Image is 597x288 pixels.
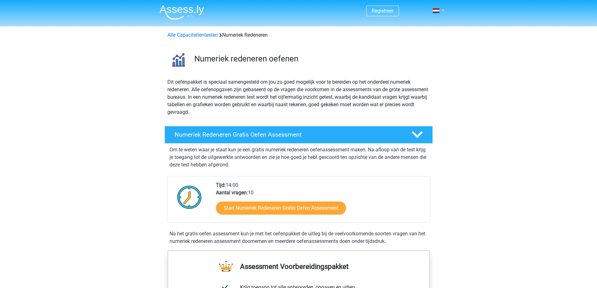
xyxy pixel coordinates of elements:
div: Na het gratis oefen assessment kun je met het oefenpakket de uitleg bij de veelvoorkomende soorte... [167,230,430,245]
a: Alle Capaciteitentesten [167,32,218,38]
b: Aantal vragen: [216,190,248,196]
h3: Numeriek redeneren oefenen [194,54,428,64]
img: Klok [174,181,205,213]
div: 14:00 10 [211,181,430,222]
a: Registreer [372,8,394,14]
img: numeriek redeneren [165,46,191,73]
h4: Numeriek Redeneren Gratis Oefen Assessment [175,131,401,138]
div: Numeriek Redeneren [165,31,432,39]
a: Start Numeriek Redeneren Gratis Oefen Assessment [216,202,346,215]
b: Tijd: [216,182,226,188]
p: Dit oefenpakket is speciaal samengesteld om jou zo goed mogelijk voor te bereiden op het onderdee... [167,78,430,116]
p: Om te weten waar je staat kun je een gratis numeriek redeneren oefenassessment maken. Na afloop v... [170,146,428,169]
a: Numeriek Redeneren Gratis Oefen Assessment [162,126,435,144]
img: Assessly [160,5,204,20]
